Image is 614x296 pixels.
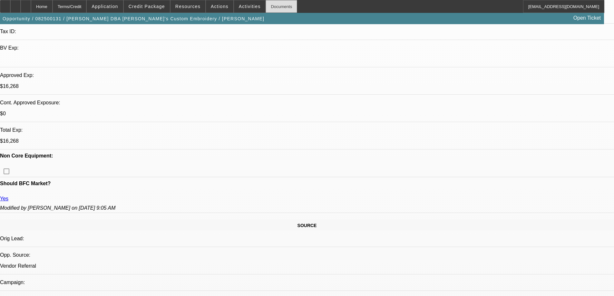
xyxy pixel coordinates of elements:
span: Opportunity / 082500131 / [PERSON_NAME] DBA [PERSON_NAME]'s Custom Embroidery / [PERSON_NAME] [3,16,264,21]
button: Resources [171,0,205,13]
span: Resources [175,4,200,9]
span: Credit Package [129,4,165,9]
span: Activities [239,4,261,9]
span: SOURCE [297,223,317,228]
span: Application [92,4,118,9]
button: Activities [234,0,266,13]
a: Open Ticket [571,13,603,24]
button: Credit Package [124,0,170,13]
button: Application [87,0,123,13]
span: Actions [211,4,229,9]
button: Actions [206,0,233,13]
